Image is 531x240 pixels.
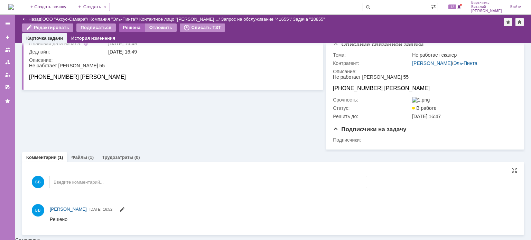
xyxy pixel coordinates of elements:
span: 13 [448,4,456,9]
a: Файлы [71,155,87,160]
div: (1) [58,155,63,160]
div: Добавить в избранное [504,18,512,26]
a: ООО "Аксус-Самара" [43,17,87,22]
div: На всю страницу [512,167,517,173]
a: Трудозатраты [102,155,133,160]
div: [DATE] 16:49 [108,49,314,55]
a: Назад [28,17,41,22]
div: / [43,17,90,22]
div: [DATE] 16:49 [108,41,314,46]
div: Контрагент: [333,60,411,66]
div: Создать [75,3,110,11]
div: / [139,17,221,22]
div: / [90,17,139,22]
a: Комментарии [26,155,57,160]
a: Эль-Пинта [453,60,477,66]
span: [DATE] 16:47 [412,114,441,119]
a: Перейти на домашнюю страницу [8,4,14,10]
div: (1) [88,155,94,160]
a: Компания "Эль-Пинта" [90,17,137,22]
img: 1.png [412,97,430,103]
a: Заявки в моей ответственности [2,57,13,68]
div: / [412,60,514,66]
span: [PERSON_NAME] [471,9,502,13]
div: Описание: [333,69,515,74]
span: БВ [32,176,44,188]
span: [DATE] [90,207,102,211]
a: Карточка задачи [26,36,63,41]
a: Создать заявку [2,32,13,43]
div: Подписчики: [333,137,411,143]
span: [PERSON_NAME] [50,207,87,212]
div: Тема: [333,52,411,58]
div: Описание: [29,57,315,63]
div: / [221,17,293,22]
a: Мои заявки [2,69,13,80]
a: Запрос на обслуживание "41655" [221,17,291,22]
a: Заявки на командах [2,44,13,55]
div: Плановая дата начала: [29,41,99,46]
div: Дедлайн: [29,49,107,55]
div: Статус: [333,105,411,111]
a: Мои согласования [2,81,13,93]
div: Не работает сканер [412,52,514,58]
div: (0) [134,155,140,160]
span: Расширенный поиск [431,3,438,10]
a: Контактное лицо "[PERSON_NAME]… [139,17,219,22]
a: История изменения [71,36,115,41]
div: | [41,16,42,21]
span: 16:52 [103,207,113,211]
div: Сделать домашней страницей [515,18,524,26]
span: Подписчики на задачу [333,126,406,133]
div: Задача "28855" [293,17,325,22]
div: Решить до: [333,114,411,119]
span: Редактировать [119,208,125,213]
span: Описание связанной заявки [333,41,423,48]
span: В работе [412,105,436,111]
span: Виталий [471,5,502,9]
span: Бирзниекс [471,1,502,5]
img: logo [8,4,14,10]
div: Срочность: [333,97,411,103]
a: [PERSON_NAME] [50,206,87,213]
a: [PERSON_NAME] [412,60,452,66]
